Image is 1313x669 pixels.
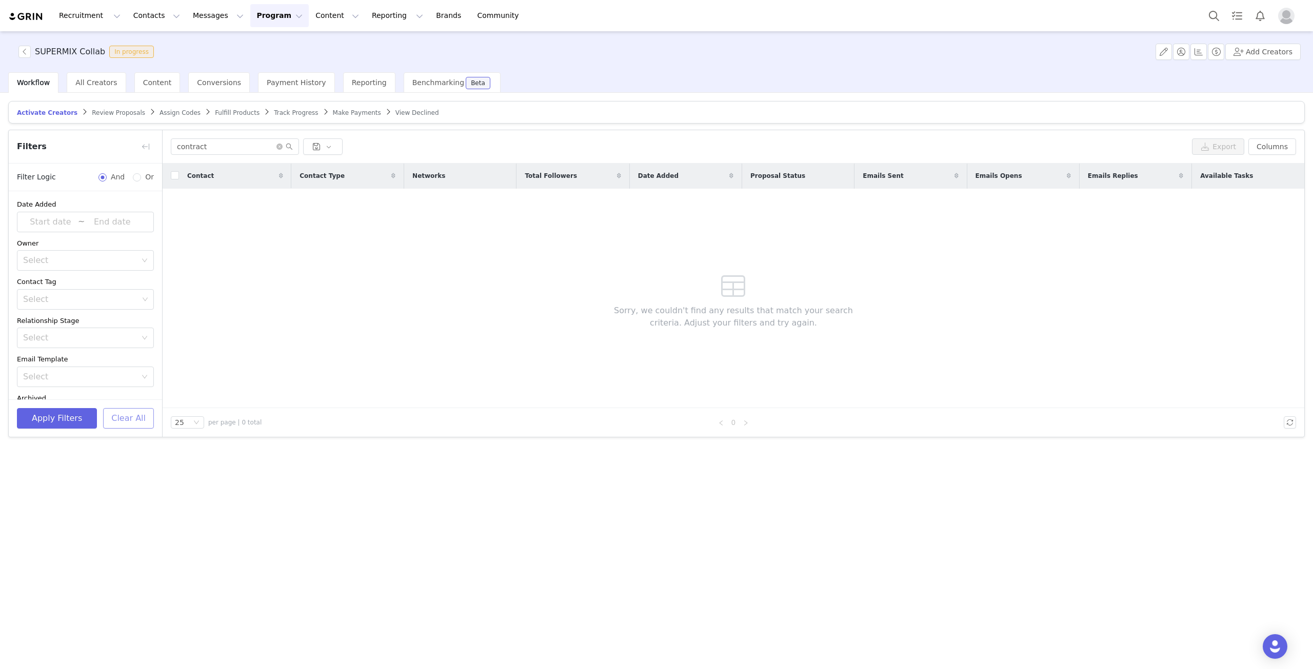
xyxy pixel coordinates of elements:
[728,417,739,428] a: 0
[1200,171,1253,180] span: Available Tasks
[300,171,345,180] span: Contact Type
[276,144,283,150] i: icon: close-circle
[17,277,154,287] div: Contact Tag
[23,294,138,305] div: Select
[75,78,117,87] span: All Creators
[1278,8,1295,24] img: placeholder-profile.jpg
[142,257,148,265] i: icon: down
[17,140,47,153] span: Filters
[863,171,903,180] span: Emails Sent
[1248,138,1296,155] button: Columns
[197,78,241,87] span: Conversions
[127,4,186,27] button: Contacts
[23,333,136,343] div: Select
[17,172,56,183] span: Filter Logic
[740,416,752,429] li: Next Page
[142,335,148,342] i: icon: down
[103,408,154,429] button: Clear All
[309,4,365,27] button: Content
[193,419,200,427] i: icon: down
[333,109,381,116] span: Make Payments
[17,408,97,429] button: Apply Filters
[412,78,464,87] span: Benchmarking
[715,416,727,429] li: Previous Page
[599,305,869,329] span: Sorry, we couldn't find any results that match your search criteria. Adjust your filters and try ...
[743,420,749,426] i: icon: right
[412,171,445,180] span: Networks
[267,78,326,87] span: Payment History
[107,172,129,183] span: And
[1225,44,1301,60] button: Add Creators
[23,372,136,382] div: Select
[17,238,154,249] div: Owner
[430,4,470,27] a: Brands
[208,418,262,427] span: per page | 0 total
[17,316,154,326] div: Relationship Stage
[976,171,1022,180] span: Emails Opens
[17,109,77,116] span: Activate Creators
[17,199,154,210] div: Date Added
[23,255,136,266] div: Select
[85,215,140,229] input: End date
[750,171,805,180] span: Proposal Status
[638,171,679,180] span: Date Added
[141,172,154,183] span: Or
[175,417,184,428] div: 25
[250,4,309,27] button: Program
[92,109,145,116] span: Review Proposals
[727,416,740,429] li: 0
[17,393,154,403] div: Archived
[718,420,724,426] i: icon: left
[53,4,127,27] button: Recruitment
[8,12,44,22] img: grin logo
[18,46,158,58] span: [object Object]
[274,109,318,116] span: Track Progress
[1272,8,1305,24] button: Profile
[142,296,148,303] i: icon: down
[471,4,530,27] a: Community
[1192,138,1244,155] button: Export
[160,109,201,116] span: Assign Codes
[109,46,154,58] span: In progress
[1226,4,1248,27] a: Tasks
[1263,634,1287,659] div: Open Intercom Messenger
[35,46,105,58] h3: SUPERMIX Collab
[215,109,260,116] span: Fulfill Products
[286,143,293,150] i: icon: search
[143,78,172,87] span: Content
[471,80,485,86] div: Beta
[17,354,154,364] div: Email Template
[187,4,250,27] button: Messages
[171,138,299,155] input: Search...
[366,4,429,27] button: Reporting
[352,78,387,87] span: Reporting
[17,78,50,87] span: Workflow
[142,374,148,381] i: icon: down
[525,171,577,180] span: Total Followers
[395,109,439,116] span: View Declined
[1203,4,1225,27] button: Search
[23,215,78,229] input: Start date
[187,171,214,180] span: Contact
[1088,171,1138,180] span: Emails Replies
[1249,4,1271,27] button: Notifications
